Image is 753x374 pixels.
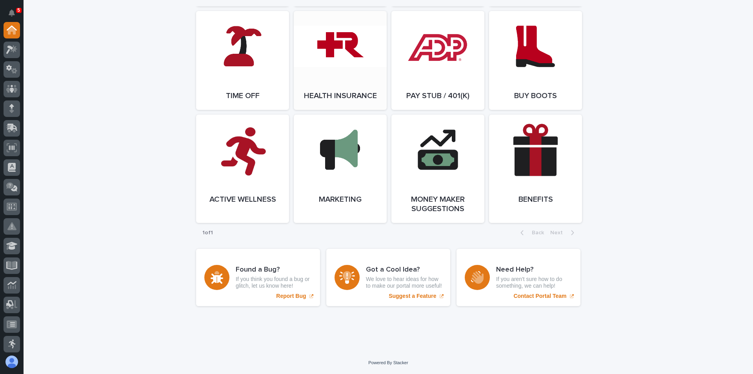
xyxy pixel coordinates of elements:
span: Back [527,230,544,235]
div: Notifications5 [10,9,20,22]
a: Buy Boots [489,11,582,110]
a: Report Bug [196,249,320,306]
p: Suggest a Feature [389,293,436,299]
p: Contact Portal Team [513,293,566,299]
a: Time Off [196,11,289,110]
a: Active Wellness [196,115,289,223]
p: Report Bug [276,293,306,299]
a: Health Insurance [294,11,387,110]
p: If you think you found a bug or glitch, let us know here! [236,276,312,289]
p: We love to hear ideas for how to make our portal more useful! [366,276,442,289]
a: Contact Portal Team [457,249,580,306]
h3: Need Help? [496,266,572,274]
h3: Got a Cool Idea? [366,266,442,274]
a: Suggest a Feature [326,249,450,306]
a: Benefits [489,115,582,223]
h3: Found a Bug? [236,266,312,274]
a: Powered By Stacker [368,360,408,365]
a: Pay Stub / 401(k) [391,11,484,110]
a: Marketing [294,115,387,223]
a: Money Maker Suggestions [391,115,484,223]
p: 1 of 1 [196,223,219,243]
p: 5 [17,7,20,13]
span: Next [550,230,567,235]
button: Notifications [4,5,20,21]
button: users-avatar [4,354,20,370]
button: Next [547,229,580,236]
button: Back [514,229,547,236]
p: If you aren't sure how to do something, we can help! [496,276,572,289]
